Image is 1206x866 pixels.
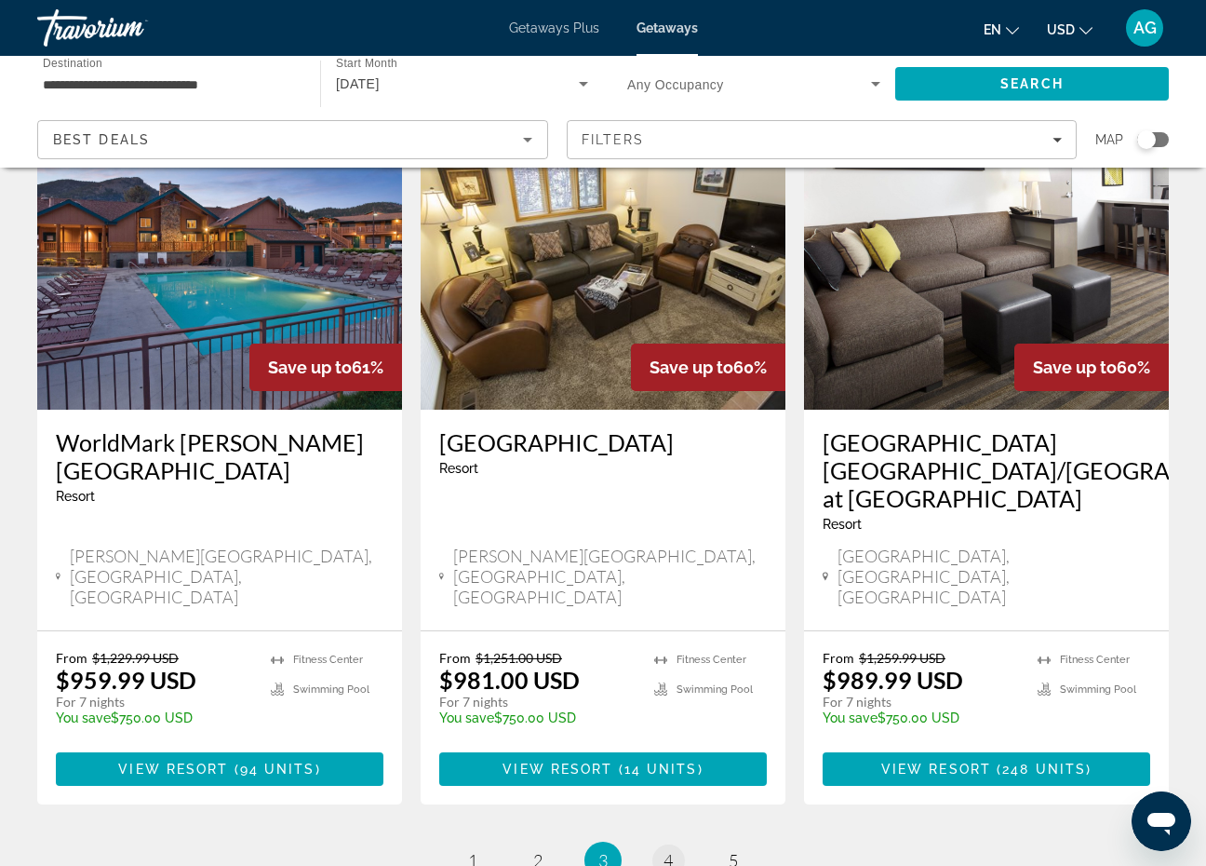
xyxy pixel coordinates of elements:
[56,650,87,666] span: From
[70,546,383,607] span: [PERSON_NAME][GEOGRAPHIC_DATA], [GEOGRAPHIC_DATA], [GEOGRAPHIC_DATA]
[823,710,1019,725] p: $750.00 USD
[1060,654,1130,666] span: Fitness Center
[249,344,402,391] div: 61%
[56,489,95,504] span: Resort
[439,710,636,725] p: $750.00 USD
[439,650,471,666] span: From
[336,58,397,70] span: Start Month
[56,666,196,694] p: $959.99 USD
[823,666,963,694] p: $989.99 USD
[650,358,733,377] span: Save up to
[636,20,698,35] a: Getaways
[439,461,478,476] span: Resort
[56,694,252,710] p: For 7 nights
[823,710,878,725] span: You save
[859,650,945,666] span: $1,259.99 USD
[677,654,746,666] span: Fitness Center
[439,428,767,456] a: [GEOGRAPHIC_DATA]
[453,546,767,607] span: [PERSON_NAME][GEOGRAPHIC_DATA], [GEOGRAPHIC_DATA], [GEOGRAPHIC_DATA]
[984,16,1019,43] button: Change language
[118,762,228,777] span: View Resort
[1120,8,1169,47] button: User Menu
[612,762,703,777] span: ( )
[1060,683,1136,696] span: Swimming Pool
[56,710,111,725] span: You save
[268,358,352,377] span: Save up to
[1047,16,1092,43] button: Change currency
[509,20,599,35] a: Getaways Plus
[984,22,1001,37] span: en
[37,4,223,52] a: Travorium
[53,129,532,151] mat-select: Sort by
[1033,358,1117,377] span: Save up to
[502,762,612,777] span: View Resort
[823,428,1150,512] a: [GEOGRAPHIC_DATA] [GEOGRAPHIC_DATA]/[GEOGRAPHIC_DATA] at [GEOGRAPHIC_DATA]
[56,752,383,786] button: View Resort(94 units)
[37,112,402,410] img: WorldMark Estes Park
[439,694,636,710] p: For 7 nights
[991,762,1092,777] span: ( )
[567,120,1078,159] button: Filters
[240,762,315,777] span: 94 units
[1047,22,1075,37] span: USD
[582,132,645,147] span: Filters
[56,710,252,725] p: $750.00 USD
[293,654,363,666] span: Fitness Center
[336,76,380,91] span: [DATE]
[624,762,698,777] span: 14 units
[421,112,785,410] img: Rams Horn Village Resort
[1132,792,1191,851] iframe: Button to launch messaging window
[837,546,1150,607] span: [GEOGRAPHIC_DATA], [GEOGRAPHIC_DATA], [GEOGRAPHIC_DATA]
[43,74,296,96] input: Select destination
[439,752,767,786] button: View Resort(14 units)
[627,77,724,92] span: Any Occupancy
[823,650,854,666] span: From
[92,650,179,666] span: $1,229.99 USD
[804,112,1169,410] img: Hyatt House Denver/Lakewood at Belmar
[53,132,150,147] span: Best Deals
[293,683,369,696] span: Swimming Pool
[823,517,862,532] span: Resort
[1095,127,1123,153] span: Map
[1014,344,1169,391] div: 60%
[228,762,320,777] span: ( )
[895,67,1169,101] button: Search
[823,752,1150,786] button: View Resort(248 units)
[881,762,991,777] span: View Resort
[56,428,383,484] a: WorldMark [PERSON_NAME][GEOGRAPHIC_DATA]
[439,666,580,694] p: $981.00 USD
[439,710,494,725] span: You save
[476,650,562,666] span: $1,251.00 USD
[43,57,102,69] span: Destination
[631,344,785,391] div: 60%
[823,694,1019,710] p: For 7 nights
[677,683,753,696] span: Swimming Pool
[1133,19,1157,37] span: AG
[1000,76,1064,91] span: Search
[1002,762,1086,777] span: 248 units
